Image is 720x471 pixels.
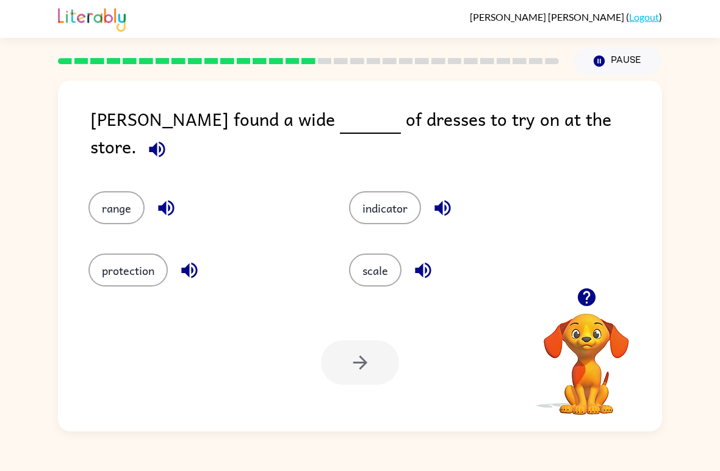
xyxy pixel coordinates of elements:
button: indicator [349,191,421,224]
div: ( ) [470,11,662,23]
button: range [88,191,145,224]
img: Literably [58,5,126,32]
video: Your browser must support playing .mp4 files to use Literably. Please try using another browser. [525,294,647,417]
a: Logout [629,11,659,23]
span: [PERSON_NAME] [PERSON_NAME] [470,11,626,23]
div: [PERSON_NAME] found a wide of dresses to try on at the store. [90,105,662,167]
button: Pause [574,47,662,75]
button: scale [349,254,401,287]
button: protection [88,254,168,287]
